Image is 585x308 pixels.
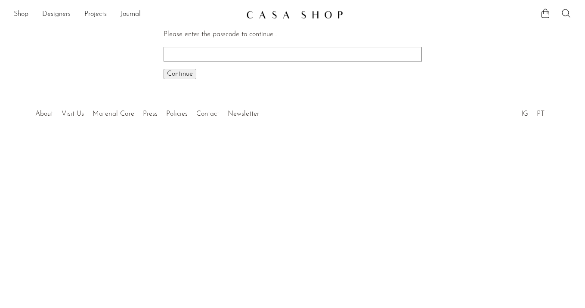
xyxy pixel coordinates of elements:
a: Designers [42,9,71,20]
a: Projects [84,9,107,20]
a: Policies [166,111,188,117]
a: IG [521,111,528,117]
a: Shop [14,9,28,20]
a: About [35,111,53,117]
button: Continue [164,69,196,79]
ul: Quick links [31,104,263,120]
span: Continue [167,71,193,77]
a: PT [537,111,545,117]
ul: NEW HEADER MENU [14,7,239,22]
label: Please enter the passcode to continue... [164,31,277,38]
nav: Desktop navigation [14,7,239,22]
ul: Social Medias [517,104,549,120]
a: Journal [121,9,141,20]
a: Material Care [93,111,134,117]
a: Press [143,111,158,117]
a: Contact [196,111,219,117]
a: Visit Us [62,111,84,117]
